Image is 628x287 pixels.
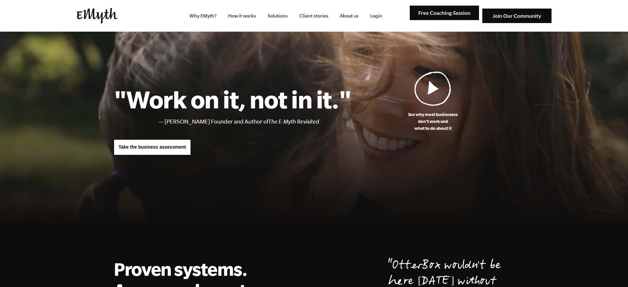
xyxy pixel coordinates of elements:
img: Play Video [414,71,451,106]
h1: "Work on it, not in it." [114,85,351,114]
img: Free Coaching Session [410,6,479,20]
span: Take the business assessment [119,144,186,150]
i: The E-Myth Revisited [268,118,319,125]
img: EMyth [77,8,118,24]
a: Take the business assessment [114,139,191,155]
a: See why most businessesdon't work andwhat to do about it [351,71,515,132]
iframe: Chat Widget [595,255,628,287]
li: [PERSON_NAME] Founder and Author of [164,117,351,127]
img: Join Our Community [482,9,552,23]
p: See why most businesses don't work and what to do about it [351,111,515,132]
